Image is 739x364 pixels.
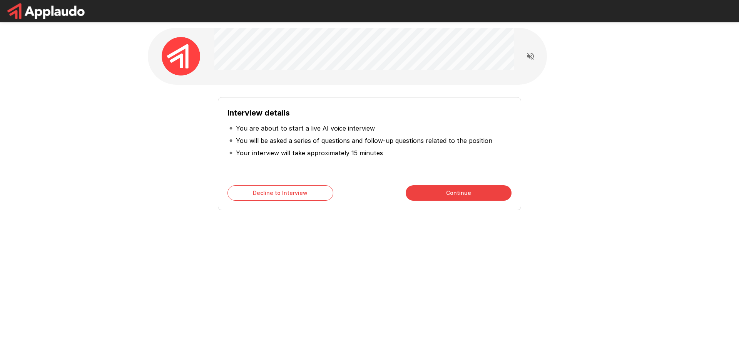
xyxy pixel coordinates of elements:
button: Continue [406,185,512,201]
b: Interview details [227,108,290,117]
button: Decline to Interview [227,185,333,201]
p: You will be asked a series of questions and follow-up questions related to the position [236,136,492,145]
img: applaudo_avatar.png [162,37,200,75]
p: Your interview will take approximately 15 minutes [236,148,383,158]
p: You are about to start a live AI voice interview [236,124,375,133]
button: Read questions aloud [523,49,538,64]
